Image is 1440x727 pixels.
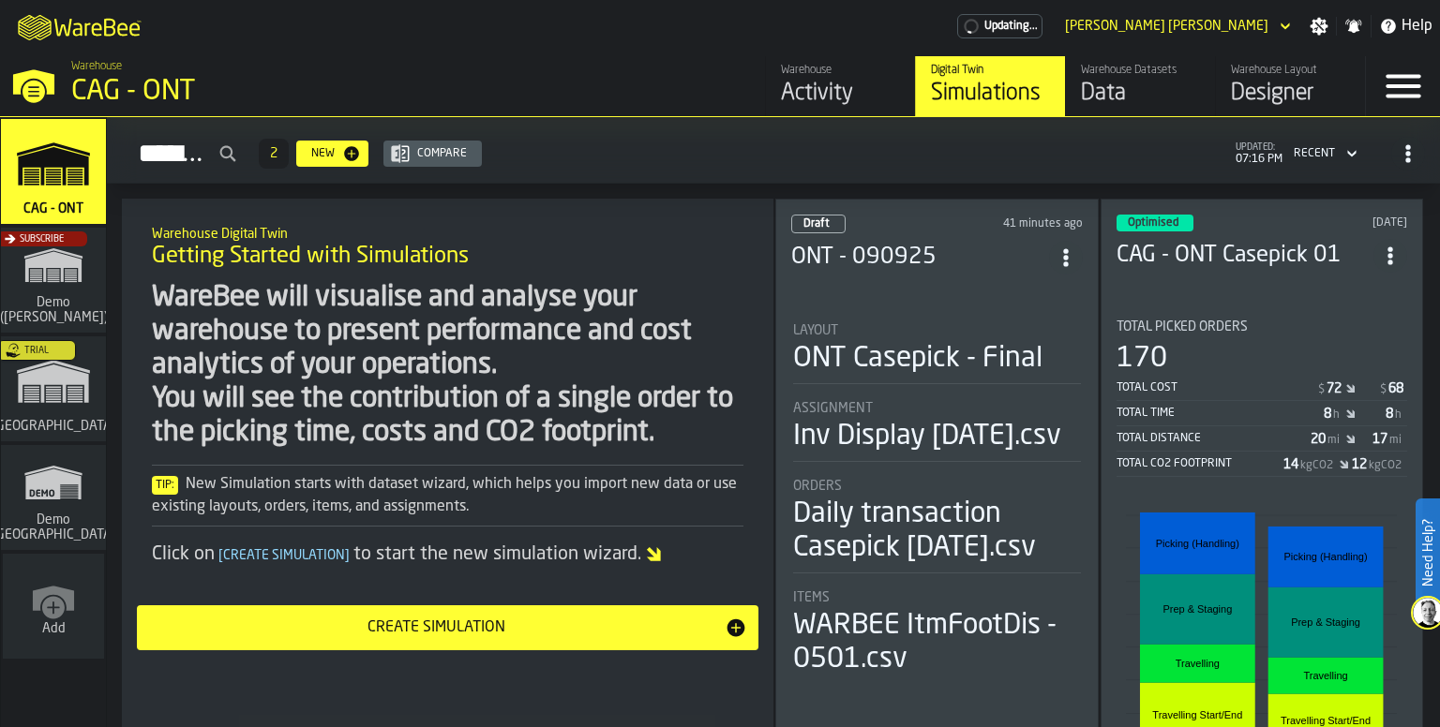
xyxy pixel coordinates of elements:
div: Total Time [1117,407,1325,420]
div: Total CO2 Footprint [1117,457,1284,470]
div: Digital Twin [931,64,1050,77]
section: card-SimulationDashboardCard-draft [791,304,1083,680]
span: kgCO2 [1369,459,1402,472]
div: Title [1117,319,1408,334]
div: Simulations [931,79,1050,109]
div: DropdownMenuValue-Tapankumar Kanubhai Meghani MEGHANI [1057,15,1295,37]
h2: Sub Title [152,223,743,242]
h3: CAG - ONT Casepick 01 [1117,241,1374,271]
span: Items [793,590,830,605]
span: kgCO2 [1300,459,1333,472]
div: Warehouse [781,64,900,77]
div: stat-Items [793,590,1081,676]
span: Add [42,621,66,636]
span: h [1395,408,1402,422]
span: updated: [1236,142,1282,153]
div: Stat Value [1386,407,1393,422]
a: link-to-/wh/i/81126f66-c9dd-4fd0-bd4b-ffd618919ba4/feed/ [765,56,915,116]
div: Data [1081,79,1200,109]
span: Assignment [793,401,873,416]
span: 07:16 PM [1236,153,1282,166]
span: $ [1380,383,1387,396]
div: DropdownMenuValue-Tapankumar Kanubhai Meghani MEGHANI [1065,19,1268,34]
button: button-Create Simulation [137,605,758,650]
div: ONT Casepick - Final [793,342,1042,376]
span: [ [218,549,223,562]
div: ButtonLoadMore-Load More-Prev-First-Last [251,139,296,169]
span: Warehouse [71,60,122,73]
span: Subscribe [20,234,64,245]
div: Stat Value [1372,432,1387,447]
div: Click on to start the new simulation wizard. [152,542,743,568]
div: Inv Display [DATE].csv [793,420,1061,453]
a: link-to-/wh/i/dbcf2930-f09f-4140-89fc-d1e1c3a767ca/simulations [1,228,106,336]
div: Compare [410,147,474,160]
div: WareBee will visualise and analyse your warehouse to present performance and cost analytics of yo... [152,281,743,450]
a: link-to-/wh/i/81126f66-c9dd-4fd0-bd4b-ffd618919ba4/data [1065,56,1215,116]
div: WARBEE ItmFootDis - 0501.csv [793,609,1081,676]
div: stat-Assignment [793,401,1081,462]
div: Stat Value [1327,381,1342,396]
button: button-Compare [383,141,482,167]
span: CAG - ONT [20,201,87,216]
span: Total Picked Orders [1117,319,1248,334]
div: stat-Total Picked Orders [1117,319,1408,477]
div: Warehouse Datasets [1081,64,1200,77]
span: Updating... [984,20,1038,33]
span: Help [1402,15,1432,37]
div: Stat Value [1388,381,1403,396]
div: DropdownMenuValue-4 [1294,147,1335,160]
div: Updated: 9/9/2025, 6:35:29 PM Created: 9/9/2025, 5:18:51 PM [966,217,1082,230]
div: Activity [781,79,900,109]
span: Create Simulation [215,549,353,562]
div: stat-Layout [793,323,1081,384]
div: Menu Subscription [957,14,1042,38]
span: 2 [270,147,277,160]
span: Orders [793,479,842,494]
div: stat-Orders [793,479,1081,573]
div: Title [793,590,1081,605]
div: New [304,147,342,160]
span: mi [1389,434,1402,447]
a: link-to-/wh/i/81126f66-c9dd-4fd0-bd4b-ffd618919ba4/simulations [1,119,106,228]
div: Title [793,479,1081,494]
a: link-to-/wh/i/81126f66-c9dd-4fd0-bd4b-ffd618919ba4/designer [1215,56,1365,116]
span: Getting Started with Simulations [152,242,469,272]
div: Stat Value [1324,407,1331,422]
div: Title [793,401,1081,416]
span: mi [1327,434,1340,447]
div: New Simulation starts with dataset wizard, which helps you import new data or use existing layout... [152,473,743,518]
div: status-0 2 [791,215,846,233]
span: ] [345,549,350,562]
div: status-3 2 [1117,215,1193,231]
div: Stat Value [1311,432,1326,447]
a: link-to-/wh/i/b8e8645a-5c77-43f4-8135-27e3a4d97801/simulations [1,336,106,445]
button: button-New [296,141,368,167]
h3: ONT - 090925 [791,243,1049,273]
div: Stat Value [1352,457,1367,472]
span: Draft [803,218,830,230]
label: button-toggle-Help [1372,15,1440,37]
div: Warehouse Layout [1231,64,1350,77]
div: Title [793,323,1081,338]
a: link-to-/wh/i/16932755-72b9-4ea4-9c69-3f1f3a500823/simulations [1,445,106,554]
a: link-to-/wh/new [3,554,104,662]
span: h [1333,408,1340,422]
span: Tip: [152,476,178,495]
span: Layout [793,323,838,338]
span: Trial [24,346,49,356]
div: Total Cost [1117,381,1317,394]
div: CAG - ONT [71,75,577,109]
div: DropdownMenuValue-4 [1286,142,1361,165]
span: Optimised [1128,217,1178,229]
div: title-Getting Started with Simulations [137,214,758,281]
label: button-toggle-Settings [1302,17,1336,36]
span: $ [1318,383,1325,396]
